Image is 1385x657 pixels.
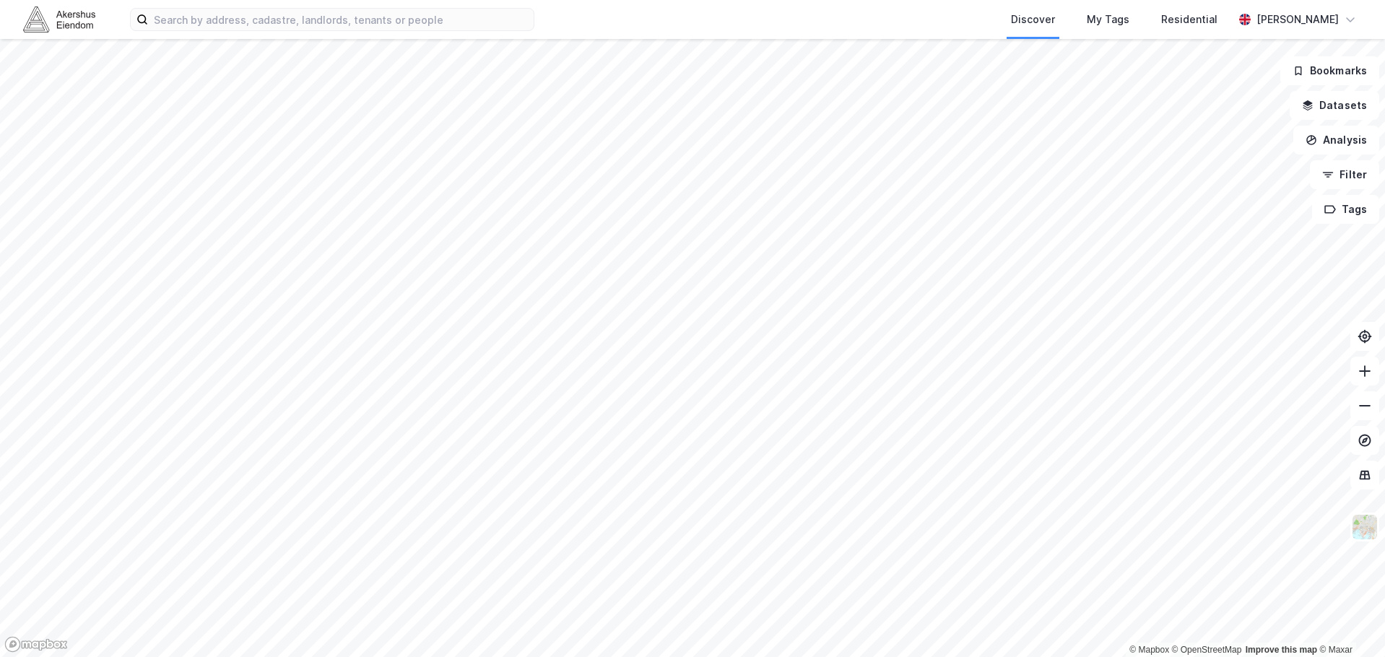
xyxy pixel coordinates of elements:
div: [PERSON_NAME] [1256,11,1339,28]
div: Residential [1161,11,1217,28]
iframe: Chat Widget [1313,588,1385,657]
input: Search by address, cadastre, landlords, tenants or people [148,9,534,30]
img: akershus-eiendom-logo.9091f326c980b4bce74ccdd9f866810c.svg [23,6,95,32]
div: Discover [1011,11,1055,28]
div: My Tags [1087,11,1129,28]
